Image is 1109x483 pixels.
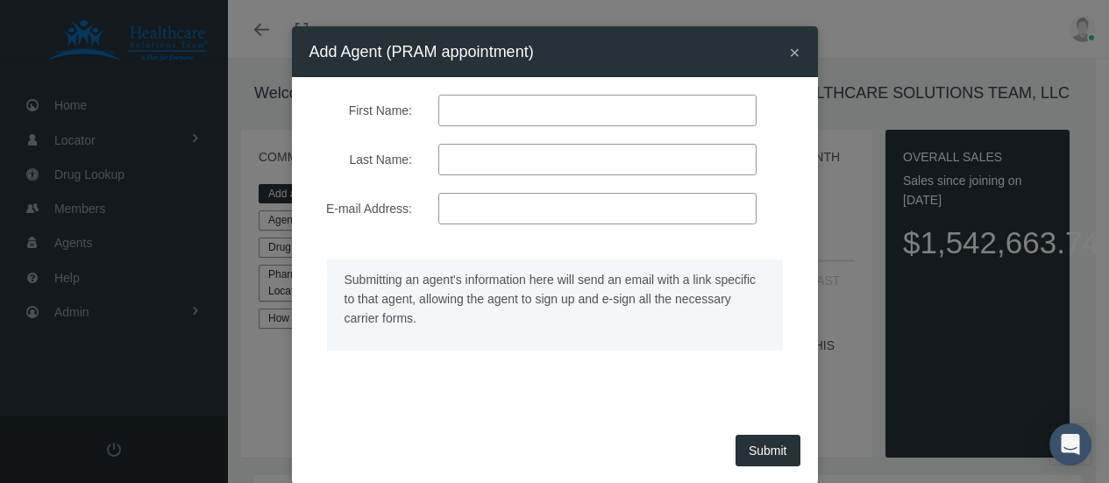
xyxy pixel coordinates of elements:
[736,435,800,466] button: Submit
[296,193,426,224] label: E-mail Address:
[1049,423,1091,465] div: Open Intercom Messenger
[789,43,800,61] button: Close
[296,95,426,126] label: First Name:
[345,270,765,328] p: Submitting an agent's information here will send an email with a link specific to that agent, all...
[789,42,800,62] span: ×
[296,144,426,175] label: Last Name:
[309,39,534,64] h4: Add Agent (PRAM appointment)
